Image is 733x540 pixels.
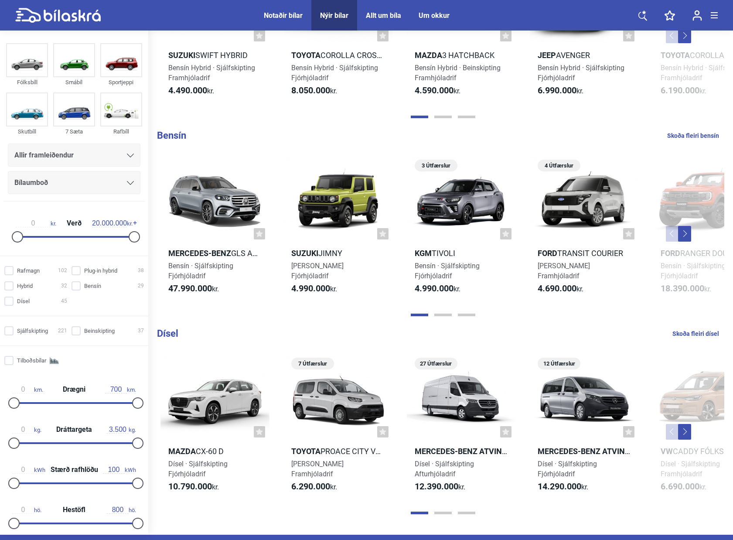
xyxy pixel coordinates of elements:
span: Hybrid [17,281,33,291]
b: 8.050.000 [291,85,330,96]
span: Tilboðsbílar [17,356,46,365]
span: 32 [61,281,67,291]
span: Bensín Hybrid · Sjálfskipting Framhjóladrif [168,64,255,82]
div: Um okkur [419,11,450,20]
span: 221 [58,326,67,335]
button: Page 2 [434,512,452,514]
span: kr. [661,85,706,96]
button: Page 3 [458,512,475,514]
span: 45 [61,297,67,306]
b: 4.990.000 [291,283,330,294]
span: kr. [291,482,337,492]
span: 27 Útfærslur [419,358,453,369]
div: Fólksbíll [6,77,48,87]
div: Sportjeppi [100,77,142,87]
span: kr. [92,219,133,227]
a: 12 ÚtfærslurMercedes-Benz Atvinnubílar[PERSON_NAME] 114 CDI 4MATIC millilangurDísel · Sjálfskipti... [530,355,639,500]
b: 12.390.000 [415,481,458,492]
button: Page 1 [411,116,428,118]
b: VW [661,447,673,456]
h2: Transit Courier [530,248,639,258]
span: Drægni [61,386,88,393]
span: kg. [12,426,41,434]
b: 6.290.000 [291,481,330,492]
span: 12 Útfærslur [542,358,576,369]
h2: Jimny [283,248,392,258]
span: kr. [168,85,214,96]
span: Bensín Hybrid · Sjálfskipting Fjórhjóladrif [291,64,378,82]
span: kr. [538,482,588,492]
span: kr. [538,284,583,294]
span: hö. [107,506,136,514]
span: kr. [291,284,337,294]
a: Mercedes-BenzGLS AMG 63 4MATICBensín · SjálfskiptingFjórhjóladrif47.990.000kr. [160,157,269,302]
span: 7 Útfærslur [296,358,330,369]
button: Page 3 [458,116,475,118]
a: Notaðir bílar [264,11,303,20]
a: Nýir bílar [320,11,348,20]
b: Ford [661,249,680,258]
span: kr. [168,482,219,492]
span: kWh [103,466,136,474]
button: Page 3 [458,314,475,316]
b: 6.190.000 [661,85,699,96]
span: Bensín Hybrid · Sjálfskipting Fjórhjóladrif [538,64,624,82]
b: 47.990.000 [168,283,212,294]
span: 29 [138,281,144,291]
span: kr. [538,85,583,96]
span: Dísel · Sjálfskipting Fjórhjóladrif [538,460,597,478]
span: 4 Útfærslur [542,160,576,171]
span: [PERSON_NAME] Framhjóladrif [291,460,344,478]
b: Mazda [415,51,442,60]
b: 4.990.000 [415,283,453,294]
a: 4 ÚtfærslurFordTransit Courier[PERSON_NAME]Framhjóladrif4.690.000kr. [530,157,639,302]
button: Previous [666,27,679,43]
b: Suzuki [168,51,195,60]
h2: CX-60 D [160,446,269,456]
a: MazdaCX-60 DDísel · SjálfskiptingFjórhjóladrif10.790.000kr. [160,355,269,500]
span: Bensín Hybrid · Beinskipting Framhjóladrif [415,64,501,82]
button: Page 1 [411,314,428,316]
button: Previous [666,226,679,242]
h2: Sprinter 317 CDI millilangur [407,446,516,456]
b: Dísel [157,328,178,339]
a: SuzukiJimny[PERSON_NAME]Fjórhjóladrif4.990.000kr. [283,157,392,302]
button: Next [678,27,691,43]
span: 38 [138,266,144,275]
span: Dráttargeta [54,426,94,433]
img: user-login.svg [692,10,702,21]
span: kr. [415,85,460,96]
span: Rafmagn [17,266,40,275]
span: km. [105,386,136,393]
button: Page 1 [411,512,428,514]
span: Dísel [17,297,30,306]
span: hö. [12,506,41,514]
a: Allt um bíla [366,11,401,20]
button: Previous [666,424,679,440]
span: 37 [138,326,144,335]
button: Page 2 [434,116,452,118]
b: 10.790.000 [168,481,212,492]
span: km. [12,386,43,393]
span: kr. [415,482,465,492]
h2: Proace City Verso Stuttur [283,446,392,456]
span: Sjálfskipting [17,326,48,335]
h2: 3 Hatchback [407,50,516,60]
h2: GLS AMG 63 4MATIC [160,248,269,258]
span: kWh [12,466,45,474]
span: Bensín · Sjálfskipting Fjórhjóladrif [168,262,233,280]
b: Toyota [291,51,320,60]
a: 3 ÚtfærslurKGMTivoliBensín · SjálfskiptingFjórhjóladrif4.990.000kr. [407,157,516,302]
a: 7 ÚtfærslurToyotaProace City Verso Stuttur[PERSON_NAME]Framhjóladrif6.290.000kr. [283,355,392,500]
span: kr. [16,219,56,227]
span: Plug-in hybrid [84,266,117,275]
h2: Avenger [530,50,639,60]
button: Page 2 [434,314,452,316]
span: Stærð rafhlöðu [48,466,100,473]
b: Ford [538,249,557,258]
b: Jeep [538,51,556,60]
b: Toyota [661,51,690,60]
